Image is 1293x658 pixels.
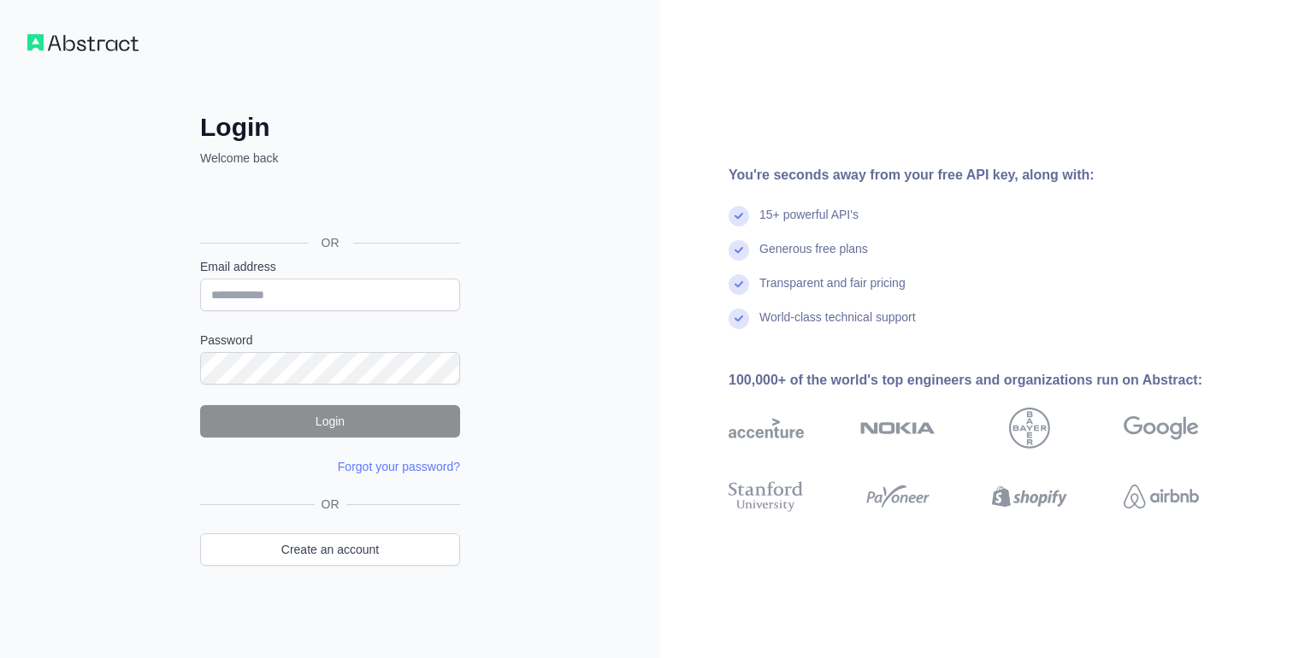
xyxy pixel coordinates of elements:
[200,533,460,566] a: Create an account
[315,496,346,513] span: OR
[729,370,1254,391] div: 100,000+ of the world's top engineers and organizations run on Abstract:
[759,274,906,308] div: Transparent and fair pricing
[308,234,353,251] span: OR
[1009,408,1050,449] img: bayer
[992,478,1067,515] img: shopify
[759,206,859,240] div: 15+ powerful API's
[729,206,749,226] img: check mark
[729,240,749,261] img: check mark
[729,308,749,329] img: check mark
[759,308,916,343] div: World-class technical support
[192,185,465,223] iframe: Knap til Log ind med Google
[200,112,460,143] h2: Login
[729,408,804,449] img: accenture
[729,165,1254,185] div: You're seconds away from your free API key, along with:
[200,405,460,438] button: Login
[860,408,936,449] img: nokia
[759,240,868,274] div: Generous free plans
[200,185,457,223] div: Log ind med Google. Åbnes på en ny fane
[200,150,460,167] p: Welcome back
[729,478,804,515] img: stanford university
[860,478,936,515] img: payoneer
[1124,408,1199,449] img: google
[200,258,460,275] label: Email address
[729,274,749,295] img: check mark
[338,460,460,473] a: Forgot your password?
[200,332,460,349] label: Password
[27,34,139,51] img: Workflow
[1124,478,1199,515] img: airbnb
